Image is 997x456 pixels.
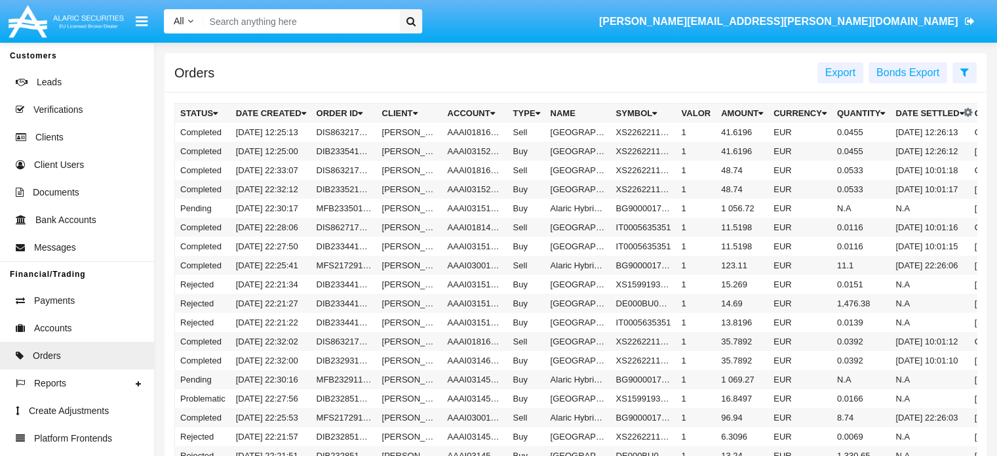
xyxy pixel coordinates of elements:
td: 1 [676,427,716,446]
span: [PERSON_NAME][EMAIL_ADDRESS][PERSON_NAME][DOMAIN_NAME] [599,16,958,27]
td: [PERSON_NAME] [377,313,442,332]
td: Sell [508,256,545,275]
td: DIB232851758050876791 [311,389,377,408]
td: [GEOGRAPHIC_DATA] - [DATE] [545,218,611,237]
td: Rejected [175,313,231,332]
th: Name [545,104,611,123]
td: 1 [676,313,716,332]
td: [DATE] 22:25:41 [231,256,311,275]
td: XS2262211076 [611,180,676,199]
td: Sell [508,218,545,237]
th: Valor [676,104,716,123]
td: XS2262211076 [611,332,676,351]
td: AAAI031456A2 [442,370,508,389]
td: Completed [175,161,231,180]
td: 1 069.27 [716,370,768,389]
th: Account [442,104,508,123]
img: Logo image [7,2,126,41]
td: N.A [890,389,969,408]
td: [PERSON_NAME] [377,351,442,370]
td: 0.0455 [832,123,890,142]
td: EUR [768,427,832,446]
td: MFB232911758051016073 [311,370,377,389]
td: AAAI031456A1 [442,389,508,408]
td: 41.6196 [716,123,768,142]
td: [DATE] 22:26:06 [890,256,969,275]
td: IT0005635351 [611,218,676,237]
span: Clients [35,131,64,144]
td: [DATE] 22:33:07 [231,161,311,180]
td: [PERSON_NAME] [377,199,442,218]
td: EUR [768,294,832,313]
td: MFS217291758137141880 [311,256,377,275]
td: DIS86321758137587891 [311,161,377,180]
td: [DATE] 22:28:06 [231,218,311,237]
td: [PERSON_NAME] [377,332,442,351]
td: 1 [676,389,716,408]
td: EUR [768,370,832,389]
td: EUR [768,389,832,408]
td: Alaric Hybrid Deposit Fund [545,370,611,389]
td: Sell [508,408,545,427]
td: XS1599193403 [611,275,676,294]
td: 35.7892 [716,332,768,351]
td: [GEOGRAPHIC_DATA] - [DATE] [545,294,611,313]
td: XS2262211076 [611,161,676,180]
th: Date Created [231,104,311,123]
td: XS1599193403 [611,389,676,408]
td: DIB233441758137270396 [311,237,377,256]
td: 1 [676,142,716,161]
th: Order Id [311,104,377,123]
td: Buy [508,427,545,446]
td: [PERSON_NAME] [377,161,442,180]
span: Bank Accounts [35,213,96,227]
td: [PERSON_NAME] [377,294,442,313]
td: [PERSON_NAME] [377,370,442,389]
td: Buy [508,370,545,389]
td: [GEOGRAPHIC_DATA] - [DATE] [545,351,611,370]
button: Bonds Export [869,62,947,83]
span: Client Users [34,158,84,172]
td: [DATE] 22:27:56 [231,389,311,408]
td: [DATE] 22:30:17 [231,199,311,218]
td: [DATE] 12:26:13 [890,123,969,142]
td: [DATE] 22:32:12 [231,180,311,199]
td: Buy [508,180,545,199]
td: AAAI031460A1 [442,351,508,370]
td: 0.0533 [832,161,890,180]
td: XS2262211076 [611,123,676,142]
td: [PERSON_NAME] [377,237,442,256]
td: EUR [768,275,832,294]
th: Client [377,104,442,123]
th: Type [508,104,545,123]
td: AAAI031516A2 [442,199,508,218]
td: [GEOGRAPHIC_DATA] - [DATE] [545,161,611,180]
td: Buy [508,275,545,294]
td: Buy [508,199,545,218]
td: [PERSON_NAME] [377,123,442,142]
td: [DATE] 22:30:16 [231,370,311,389]
td: [DATE] 10:01:16 [890,218,969,237]
td: 1 [676,294,716,313]
td: Completed [175,180,231,199]
td: Pending [175,199,231,218]
td: 1 [676,218,716,237]
td: Pending [175,370,231,389]
td: AAAI018144A2 [442,218,508,237]
td: AAAI018161A1 [442,161,508,180]
th: Quantity [832,104,890,123]
td: EUR [768,351,832,370]
td: Completed [175,218,231,237]
td: BG9000017087 [611,199,676,218]
td: 1 [676,370,716,389]
td: EUR [768,237,832,256]
td: N.A [890,427,969,446]
td: [DATE] 10:01:15 [890,237,969,256]
td: DIS86271758137286944 [311,218,377,237]
td: EUR [768,256,832,275]
td: 1,476.38 [832,294,890,313]
h5: Orders [174,68,214,78]
td: [DATE] 22:21:57 [231,427,311,446]
td: AAAI018161A1 [442,123,508,142]
td: Alaric Hybrid Deposit Fund [545,199,611,218]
